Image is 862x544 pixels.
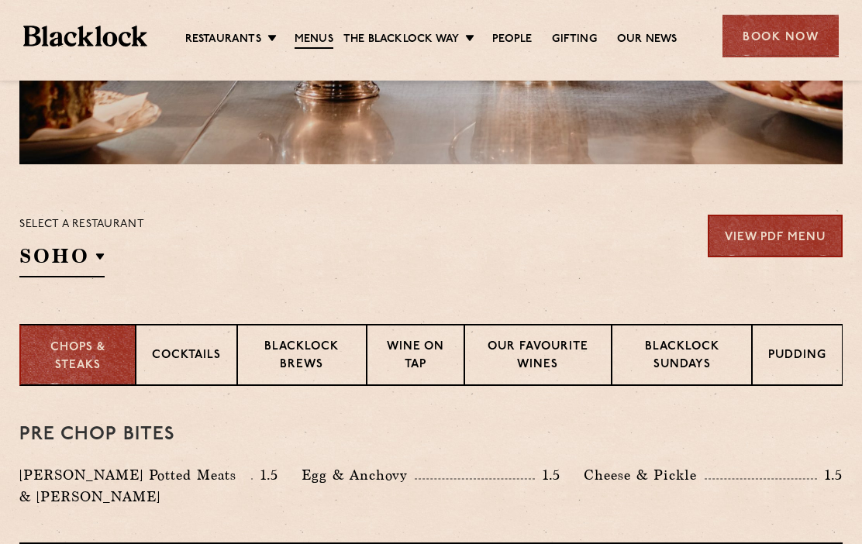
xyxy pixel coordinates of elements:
[492,32,532,47] a: People
[617,32,678,47] a: Our News
[295,32,333,49] a: Menus
[152,347,221,367] p: Cocktails
[817,465,843,485] p: 1.5
[23,26,147,46] img: BL_Textured_Logo-footer-cropped.svg
[584,464,705,486] p: Cheese & Pickle
[552,32,596,47] a: Gifting
[19,464,251,508] p: [PERSON_NAME] Potted Meats & [PERSON_NAME]
[535,465,561,485] p: 1.5
[722,15,839,57] div: Book Now
[302,464,415,486] p: Egg & Anchovy
[19,243,105,277] h2: SOHO
[36,339,119,374] p: Chops & Steaks
[768,347,826,367] p: Pudding
[19,425,843,445] h3: Pre Chop Bites
[481,339,595,375] p: Our favourite wines
[253,339,350,375] p: Blacklock Brews
[383,339,448,375] p: Wine on Tap
[343,32,459,47] a: The Blacklock Way
[628,339,736,375] p: Blacklock Sundays
[19,215,144,235] p: Select a restaurant
[253,465,279,485] p: 1.5
[185,32,261,47] a: Restaurants
[708,215,843,257] a: View PDF Menu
